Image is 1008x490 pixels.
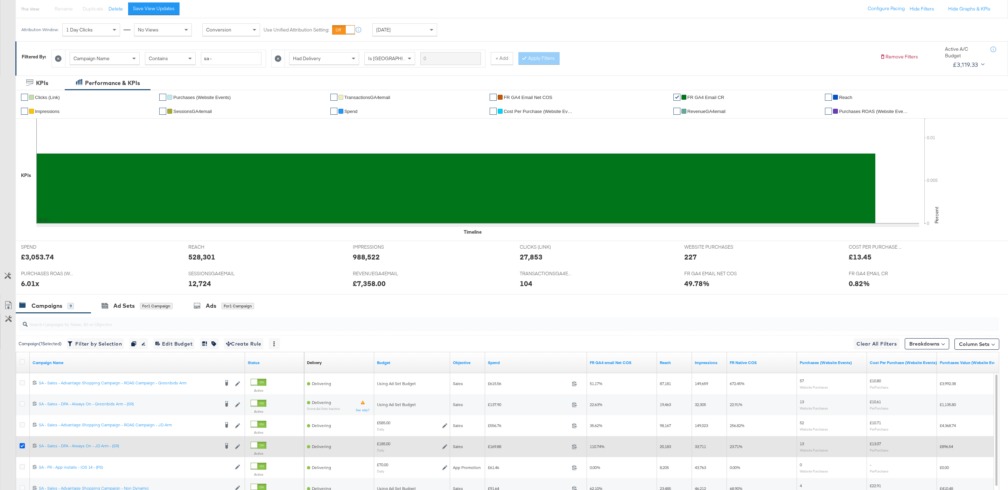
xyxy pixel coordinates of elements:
div: £185.00 [377,441,390,447]
span: Edit Budget [155,340,192,348]
span: FR GA4 email Net COS [504,95,552,100]
a: The average cost for each purchase tracked by your Custom Audience pixel on your website after pe... [870,360,937,365]
a: ✔ [330,94,337,101]
sub: Website Purchases [800,469,828,473]
div: Active A/C Budget [945,46,983,59]
a: Reflects the ability of your Ad Campaign to achieve delivery based on ad states, schedule and bud... [307,360,322,365]
div: £13.45 [849,252,871,262]
div: SA - Sales - DPA - Always On - JD Arm - (SR) [39,443,219,449]
span: Sales [453,381,463,386]
a: ✔ [673,94,680,101]
span: 98,167 [660,423,671,428]
a: Shows the current state of your Ad Campaign. [248,360,301,365]
button: Filter by Selection [67,338,124,349]
span: £0.00 [940,465,949,470]
div: Timeline [464,229,482,235]
a: ✔ [21,94,28,101]
span: 51.17% [590,381,602,386]
span: £556.76 [488,423,569,428]
a: The total value of the purchase actions tracked by your Custom Audience pixel on your website aft... [940,360,1004,365]
span: WEBSITE PURCHASES [684,244,737,250]
sub: Website Purchases [800,427,828,431]
sub: Website Purchases [800,385,828,389]
span: £61.46 [488,465,569,470]
span: £13.07 [870,441,881,446]
div: Attribution Window: [21,27,59,32]
span: REACH [188,244,241,250]
a: ✔ [825,94,832,101]
span: 52 [800,420,804,425]
div: SA - Sales - Advantage Shopping Campaign - ROAS Campaign - Greenbids Arm [39,380,219,386]
div: 0.82% [849,278,870,289]
span: 33,711 [695,444,706,449]
text: Percent [933,207,940,223]
span: £10.71 [870,420,881,425]
div: Performance & KPIs [85,79,140,87]
sub: Some Ad Sets Inactive [307,407,340,411]
div: Campaigns [31,302,62,310]
span: 256.82% [730,423,744,428]
span: TransactionsGA4email [344,95,390,100]
div: SA - Sales - Advantage Shopping Campaign - ROAS Campaign - JD Arm [39,422,219,428]
span: 0.00% [730,465,740,470]
div: 988,522 [353,252,380,262]
a: ✔ [330,108,337,115]
span: Impressions [35,109,59,114]
span: Had Delivery [293,55,321,62]
button: £3,119.33 [950,59,986,70]
span: £10.80 [870,378,881,383]
a: The number of times a purchase was made tracked by your Custom Audience pixel on your website aft... [800,360,864,365]
span: £896.54 [940,444,953,449]
span: Delivering [312,381,331,386]
span: Clear All Filters [856,340,897,348]
a: ✔ [159,108,166,115]
a: SA - Sales - Advantage Shopping Campaign - ROAS Campaign - Greenbids Arm [39,380,219,387]
span: 13 [800,441,804,446]
span: Delivering [312,400,331,405]
span: Rename [55,6,73,12]
span: £22.91 [870,483,881,488]
span: TRANSACTIONSGA4EMAIL [520,270,572,277]
div: 9 [68,303,74,309]
sub: Per Purchase [870,385,888,389]
a: Your campaign's objective. [453,360,482,365]
span: £169.88 [488,444,569,449]
label: Active [251,451,266,456]
div: £3,053.74 [21,252,54,262]
button: Hide Graphs & KPIs [948,6,990,12]
span: 149,659 [695,381,708,386]
span: 8,205 [660,465,669,470]
a: ✔ [490,94,497,101]
span: No Views [138,27,159,33]
span: Purchases (Website Events) [173,95,231,100]
button: Save View Updates [128,2,180,15]
span: 22.91% [730,402,742,407]
a: ✔ [825,108,832,115]
button: Remove Filters [880,54,918,60]
span: 23.71% [730,444,742,449]
span: RevenueGA4email [687,109,726,114]
a: Your campaign name. [33,360,242,365]
span: COST PER PURCHASE (WEBSITE EVENTS) [849,244,901,250]
span: £10.61 [870,399,881,404]
span: 43,763 [695,465,706,470]
span: Delivering [312,444,331,449]
sub: Website Purchases [800,448,828,452]
div: Filtered By: [22,54,46,60]
button: Delete [108,6,123,12]
span: 87,181 [660,381,671,386]
sub: Per Purchase [870,448,888,452]
a: The maximum amount you're willing to spend on your ads, on average each day or over the lifetime ... [377,360,447,365]
div: Delivery [307,360,322,365]
div: Ads [206,302,216,310]
span: Duplicate [83,6,103,12]
span: [DATE] [376,27,391,33]
a: SA - Sales - DPA - Always On - JD Arm - (SR) [39,443,219,450]
span: Purchases ROAS (Website Events) [839,109,909,114]
span: 4 [800,483,802,488]
span: Cost Per Purchase (Website Events) [504,109,574,114]
div: Campaign ( 1 Selected) [19,341,62,347]
div: £585.00 [377,420,390,426]
a: The total amount spent to date. [488,360,584,365]
a: The number of times your ad was served. On mobile apps an ad is counted as served the first time ... [695,360,724,365]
